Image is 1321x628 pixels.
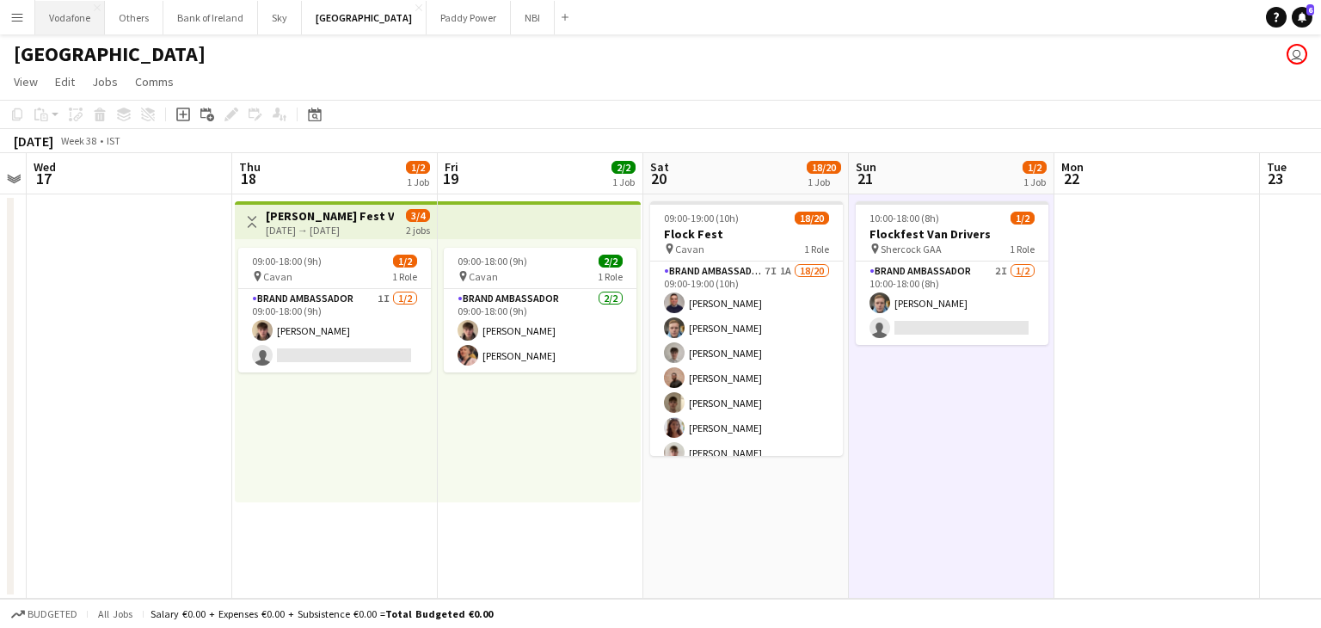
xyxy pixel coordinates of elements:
span: 1 Role [1010,243,1035,256]
h3: [PERSON_NAME] Fest VAN DRIVER [266,208,394,224]
app-job-card: 09:00-18:00 (9h)2/2 Cavan1 RoleBrand Ambassador2/209:00-18:00 (9h)[PERSON_NAME][PERSON_NAME] [444,248,636,372]
a: 6 [1292,7,1312,28]
span: 09:00-18:00 (9h) [252,255,322,268]
span: Sun [856,159,876,175]
span: 22 [1059,169,1084,188]
span: Thu [239,159,261,175]
a: Edit [48,71,82,93]
app-card-role: Brand Ambassador2/209:00-18:00 (9h)[PERSON_NAME][PERSON_NAME] [444,289,636,372]
button: Sky [258,1,302,34]
div: 1 Job [808,175,840,188]
span: Cavan [469,270,498,283]
span: Fri [445,159,458,175]
span: 21 [853,169,876,188]
span: 1 Role [392,270,417,283]
div: 1 Job [1023,175,1046,188]
app-job-card: 09:00-19:00 (10h)18/20Flock Fest Cavan1 RoleBrand Ambassador7I1A18/2009:00-19:00 (10h)[PERSON_NAM... [650,201,843,456]
span: 10:00-18:00 (8h) [869,212,939,225]
span: Sat [650,159,669,175]
h3: Flockfest Van Drivers [856,226,1048,242]
span: Wed [34,159,56,175]
app-job-card: 09:00-18:00 (9h)1/2 Cavan1 RoleBrand Ambassador1I1/209:00-18:00 (9h)[PERSON_NAME] [238,248,431,372]
span: Jobs [92,74,118,89]
span: 19 [442,169,458,188]
span: 3/4 [406,209,430,222]
app-user-avatar: Katie Shovlin [1287,44,1307,65]
span: 23 [1264,169,1287,188]
button: Paddy Power [427,1,511,34]
span: View [14,74,38,89]
span: Week 38 [57,134,100,147]
span: 1/2 [1011,212,1035,225]
span: 09:00-19:00 (10h) [664,212,739,225]
div: Salary €0.00 + Expenses €0.00 + Subsistence €0.00 = [151,607,493,620]
span: All jobs [95,607,136,620]
span: 1/2 [393,255,417,268]
h1: [GEOGRAPHIC_DATA] [14,41,206,67]
button: NBI [511,1,555,34]
div: [DATE] [14,132,53,150]
span: 1/2 [406,161,430,174]
span: 1/2 [1023,161,1047,174]
span: 17 [31,169,56,188]
span: Cavan [675,243,704,256]
span: Comms [135,74,174,89]
span: 20 [648,169,669,188]
span: Shercock GAA [881,243,942,256]
span: 1 Role [804,243,829,256]
div: [DATE] → [DATE] [266,224,394,237]
span: Edit [55,74,75,89]
span: 2/2 [611,161,636,174]
button: [GEOGRAPHIC_DATA] [302,1,427,34]
span: Cavan [263,270,292,283]
button: Budgeted [9,605,80,624]
a: View [7,71,45,93]
span: 2/2 [599,255,623,268]
div: 1 Job [612,175,635,188]
app-card-role: Brand Ambassador2I1/210:00-18:00 (8h)[PERSON_NAME] [856,262,1048,345]
app-card-role: Brand Ambassador1I1/209:00-18:00 (9h)[PERSON_NAME] [238,289,431,372]
div: IST [107,134,120,147]
span: Budgeted [28,608,77,620]
div: 2 jobs [406,222,430,237]
button: Others [105,1,163,34]
span: Total Budgeted €0.00 [385,607,493,620]
button: Vodafone [35,1,105,34]
h3: Flock Fest [650,226,843,242]
span: 09:00-18:00 (9h) [458,255,527,268]
span: 18 [237,169,261,188]
app-job-card: 10:00-18:00 (8h)1/2Flockfest Van Drivers Shercock GAA1 RoleBrand Ambassador2I1/210:00-18:00 (8h)[... [856,201,1048,345]
span: 1 Role [598,270,623,283]
span: Tue [1267,159,1287,175]
button: Bank of Ireland [163,1,258,34]
div: 1 Job [407,175,429,188]
a: Jobs [85,71,125,93]
span: 18/20 [807,161,841,174]
span: 6 [1306,4,1314,15]
span: 18/20 [795,212,829,225]
span: Mon [1061,159,1084,175]
a: Comms [128,71,181,93]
